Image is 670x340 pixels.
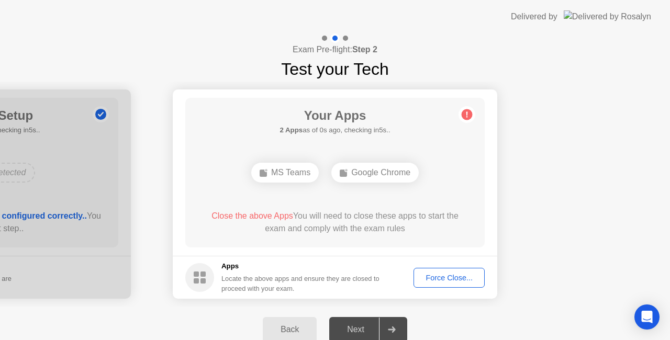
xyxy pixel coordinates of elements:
[564,10,651,22] img: Delivered by Rosalyn
[266,325,314,334] div: Back
[331,163,419,183] div: Google Chrome
[511,10,557,23] div: Delivered by
[251,163,319,183] div: MS Teams
[280,106,390,125] h1: Your Apps
[414,268,485,288] button: Force Close...
[293,43,377,56] h4: Exam Pre-flight:
[634,304,660,330] div: Open Intercom Messenger
[281,56,389,82] h1: Test your Tech
[221,274,380,293] div: Locate the above apps and ensure they are closed to proceed with your exam.
[417,274,481,282] div: Force Close...
[200,210,470,235] div: You will need to close these apps to start the exam and comply with the exam rules
[352,45,377,54] b: Step 2
[221,261,380,271] h5: Apps
[332,325,379,334] div: Next
[280,125,390,135] h5: as of 0s ago, checking in5s..
[211,211,293,220] span: Close the above Apps
[280,126,303,134] b: 2 Apps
